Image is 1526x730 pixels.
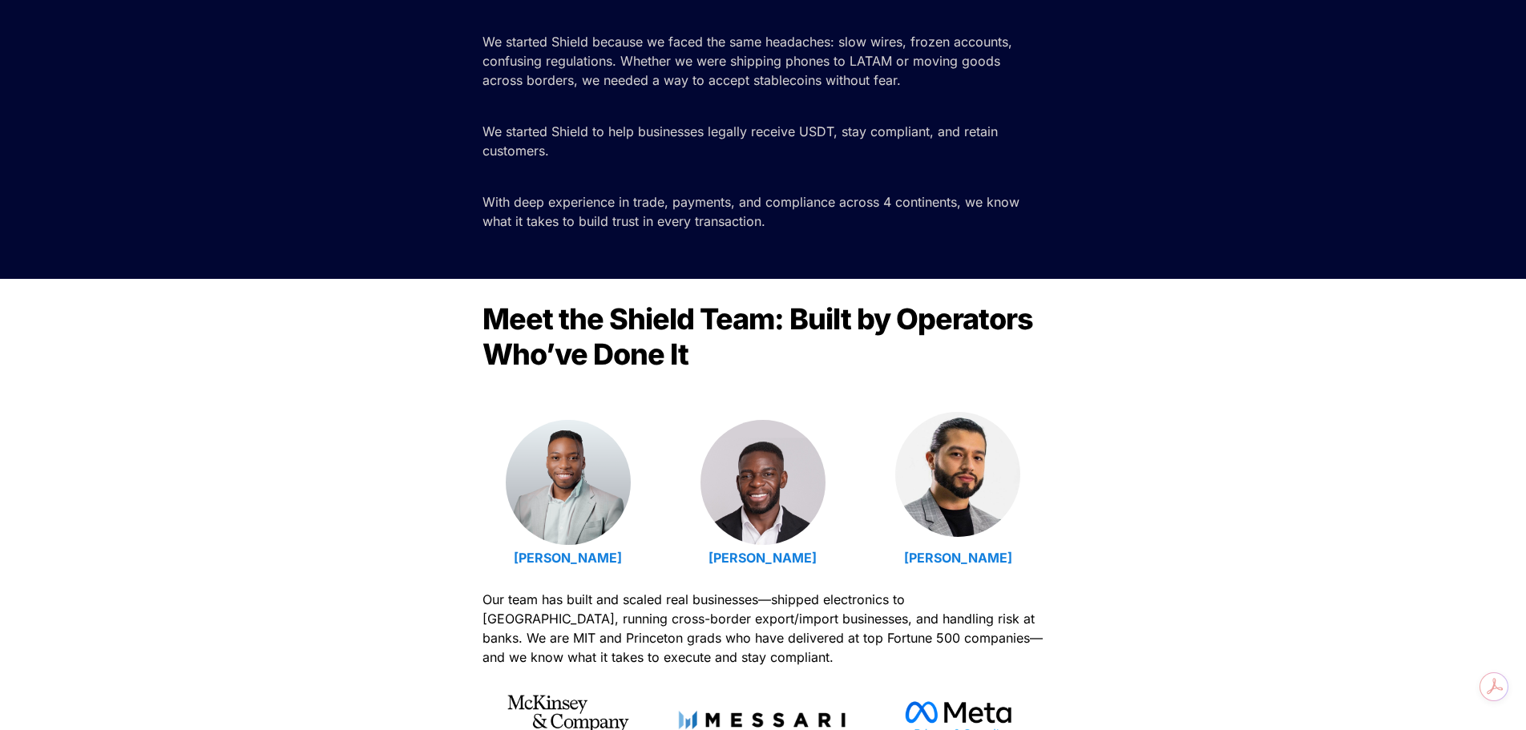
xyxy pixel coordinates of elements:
a: [PERSON_NAME] [514,550,622,566]
span: We started Shield to help businesses legally receive USDT, stay compliant, and retain customers. [482,123,1002,159]
a: [PERSON_NAME] [904,550,1012,566]
a: [PERSON_NAME] [708,550,817,566]
span: Our team has built and scaled real businesses—shipped electronics to [GEOGRAPHIC_DATA], running c... [482,591,1047,665]
span: Meet the Shield Team: Built by Operators Who’ve Done It [482,301,1039,372]
span: With deep experience in trade, payments, and compliance across 4 continents, we know what it take... [482,194,1023,229]
span: We started Shield because we faced the same headaches: slow wires, frozen accounts, confusing reg... [482,34,1016,88]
